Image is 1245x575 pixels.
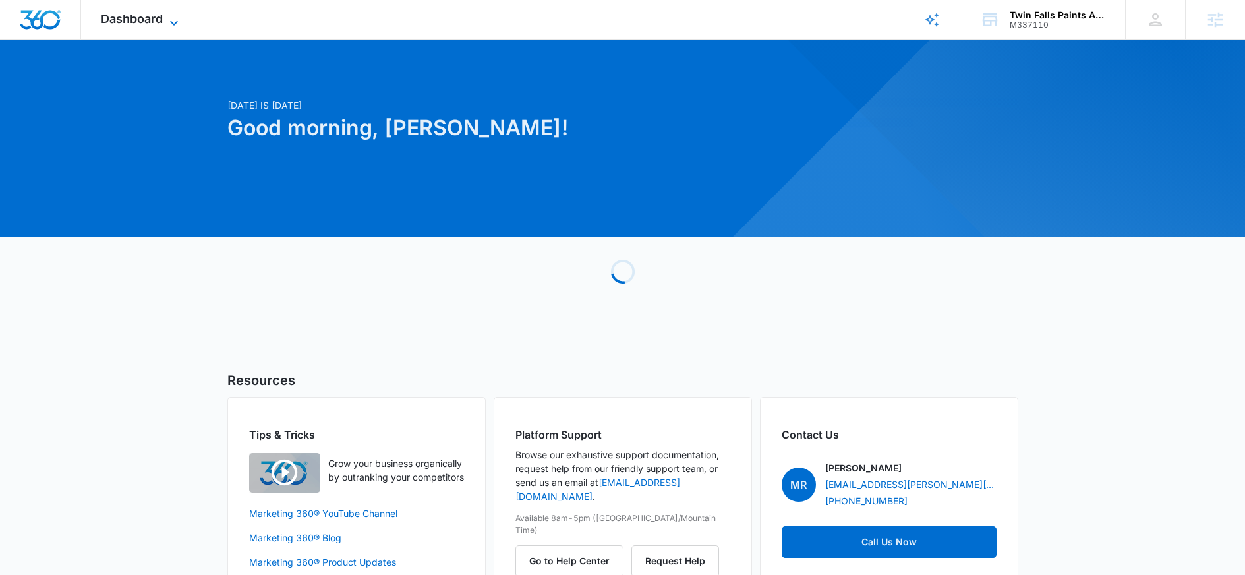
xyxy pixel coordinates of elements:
[515,427,730,442] h2: Platform Support
[249,506,464,520] a: Marketing 360® YouTube Channel
[782,526,997,558] a: Call Us Now
[227,98,749,112] p: [DATE] is [DATE]
[782,427,997,442] h2: Contact Us
[515,448,730,503] p: Browse our exhaustive support documentation, request help from our friendly support team, or send...
[515,555,631,566] a: Go to Help Center
[515,512,730,536] p: Available 8am-5pm ([GEOGRAPHIC_DATA]/Mountain Time)
[249,427,464,442] h2: Tips & Tricks
[249,555,464,569] a: Marketing 360® Product Updates
[249,531,464,545] a: Marketing 360® Blog
[227,112,749,144] h1: Good morning, [PERSON_NAME]!
[1010,20,1106,30] div: account id
[782,468,816,502] span: MR
[825,461,902,475] p: [PERSON_NAME]
[1010,10,1106,20] div: account name
[825,494,908,508] a: [PHONE_NUMBER]
[631,555,719,566] a: Request Help
[825,477,997,491] a: [EMAIL_ADDRESS][PERSON_NAME][DOMAIN_NAME]
[101,12,163,26] span: Dashboard
[249,453,320,493] img: Quick Overview Video
[227,371,1018,390] h5: Resources
[328,456,464,484] p: Grow your business organically by outranking your competitors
